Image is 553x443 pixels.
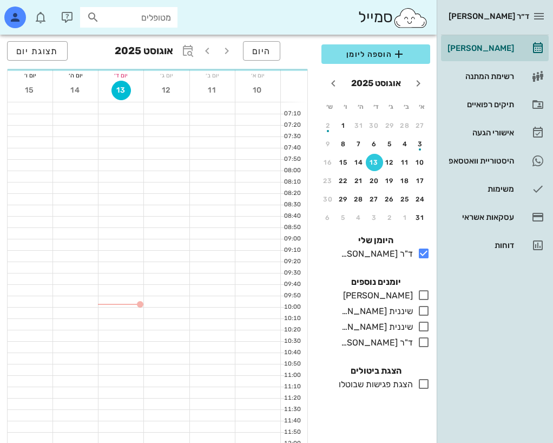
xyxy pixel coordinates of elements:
th: ה׳ [353,97,367,116]
div: 07:40 [281,144,303,153]
div: 24 [412,196,429,203]
span: 12 [157,86,176,95]
button: 29 [381,117,398,134]
button: 20 [366,172,383,190]
div: משימות [445,185,514,193]
span: תג [32,9,38,15]
div: 5 [335,214,352,221]
div: 10 [412,159,429,166]
div: 14 [350,159,367,166]
a: אישורי הגעה [441,120,549,146]
div: 4 [350,214,367,221]
button: 14 [66,81,85,100]
span: 13 [112,86,130,95]
div: 10:30 [281,337,303,346]
div: 31 [412,214,429,221]
button: 8 [335,135,352,153]
button: תצוגת יום [7,41,68,61]
span: 10 [248,86,267,95]
div: 08:10 [281,178,303,187]
span: תצוגת יום [16,46,58,56]
th: ש׳ [322,97,337,116]
button: 29 [335,191,352,208]
div: 31 [350,122,367,129]
div: 11:30 [281,405,303,414]
div: 08:50 [281,223,303,232]
button: אוגוסט 2025 [347,73,405,94]
button: 22 [335,172,352,190]
div: 07:30 [281,132,303,141]
a: דוחות [441,232,549,258]
div: 12 [381,159,398,166]
span: 14 [66,86,85,95]
button: 27 [366,191,383,208]
th: ד׳ [368,97,383,116]
div: 21 [350,177,367,185]
div: 2 [381,214,398,221]
th: א׳ [415,97,429,116]
div: 11:00 [281,371,303,380]
div: 15 [335,159,352,166]
div: 09:20 [281,257,303,266]
div: 6 [319,214,337,221]
div: ד"ר [PERSON_NAME] [337,336,413,349]
button: 26 [381,191,398,208]
button: 12 [157,81,176,100]
span: ד״ר [PERSON_NAME] [449,11,529,21]
button: 21 [350,172,367,190]
button: 4 [350,209,367,226]
div: 26 [381,196,398,203]
h4: יומנים נוספים [321,276,430,289]
span: 11 [202,86,222,95]
a: תיקים רפואיים [441,92,549,118]
div: סמייל [358,6,428,29]
button: 30 [366,117,383,134]
button: חודש הבא [324,74,343,93]
div: הצגת פגישות שבוטלו [334,378,413,391]
div: [PERSON_NAME] [445,44,514,53]
div: יום ד׳ [98,70,143,81]
div: 27 [412,122,429,129]
div: 2 [319,122,337,129]
button: 14 [350,154,367,171]
div: רשימת המתנה [445,72,514,81]
button: 31 [412,209,429,226]
div: 09:00 [281,234,303,244]
button: 5 [381,135,398,153]
button: חודש שעבר [409,74,428,93]
div: 7 [350,140,367,148]
div: 4 [397,140,414,148]
div: יום ב׳ [190,70,235,81]
th: ו׳ [338,97,352,116]
div: 30 [366,122,383,129]
div: 30 [319,196,337,203]
button: 16 [319,154,337,171]
div: 22 [335,177,352,185]
a: [PERSON_NAME] [441,35,549,61]
div: 09:30 [281,269,303,278]
div: 11:20 [281,394,303,403]
div: [PERSON_NAME] [339,289,413,302]
div: 07:10 [281,109,303,119]
button: היום [243,41,280,61]
button: 25 [397,191,414,208]
div: 13 [366,159,383,166]
div: 10:10 [281,314,303,323]
button: 19 [381,172,398,190]
div: 20 [366,177,383,185]
div: 10:40 [281,348,303,357]
a: היסטוריית וואטסאפ [441,148,549,174]
div: 5 [381,140,398,148]
span: הוספה ליומן [330,48,422,61]
button: 3 [366,209,383,226]
a: משימות [441,176,549,202]
div: יום ג׳ [144,70,189,81]
div: 11:50 [281,428,303,437]
div: 27 [366,196,383,203]
button: 13 [111,81,131,100]
button: 27 [412,117,429,134]
button: 1 [397,209,414,226]
div: 11 [397,159,414,166]
span: 15 [21,86,40,95]
div: אישורי הגעה [445,128,514,137]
